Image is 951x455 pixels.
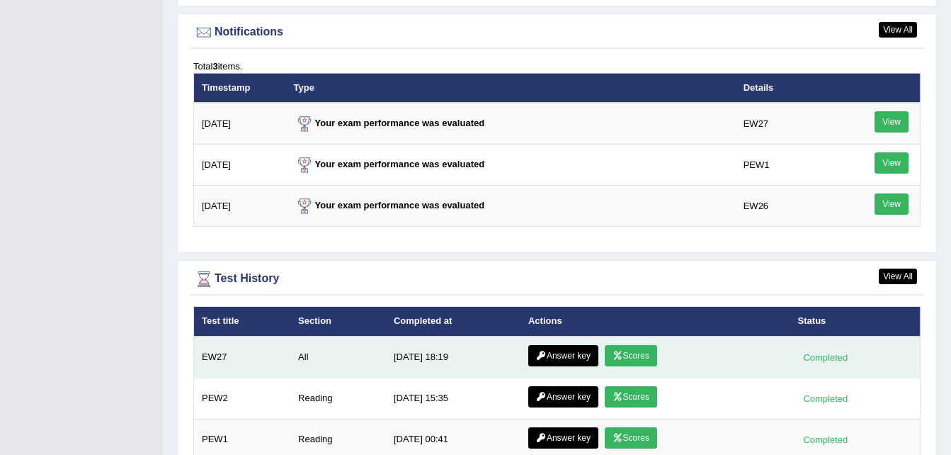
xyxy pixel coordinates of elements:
th: Details [736,73,836,103]
td: [DATE] [194,186,286,227]
td: EW26 [736,186,836,227]
th: Status [790,307,921,337]
div: Total items. [193,60,921,73]
td: PEW2 [194,378,291,419]
td: [DATE] [194,145,286,186]
td: PEW1 [736,145,836,186]
b: 3 [212,61,217,72]
div: Completed [798,391,853,406]
div: Notifications [193,22,921,43]
td: EW27 [736,103,836,145]
div: Completed [798,432,853,447]
a: Scores [605,386,657,408]
strong: Your exam performance was evaluated [294,118,485,128]
a: Answer key [528,386,598,408]
a: View All [879,269,917,284]
a: Scores [605,427,657,449]
th: Type [286,73,736,103]
td: [DATE] 18:19 [386,337,520,378]
strong: Your exam performance was evaluated [294,159,485,169]
td: [DATE] [194,103,286,145]
th: Actions [520,307,790,337]
td: [DATE] 15:35 [386,378,520,419]
a: View [875,111,909,133]
th: Test title [194,307,291,337]
a: Answer key [528,427,598,449]
td: EW27 [194,337,291,378]
th: Section [290,307,386,337]
th: Completed at [386,307,520,337]
a: View All [879,22,917,38]
a: View [875,152,909,174]
strong: Your exam performance was evaluated [294,200,485,210]
a: Answer key [528,345,598,366]
td: All [290,337,386,378]
div: Completed [798,350,853,365]
a: Scores [605,345,657,366]
a: View [875,193,909,215]
td: Reading [290,378,386,419]
th: Timestamp [194,73,286,103]
div: Test History [193,269,921,290]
